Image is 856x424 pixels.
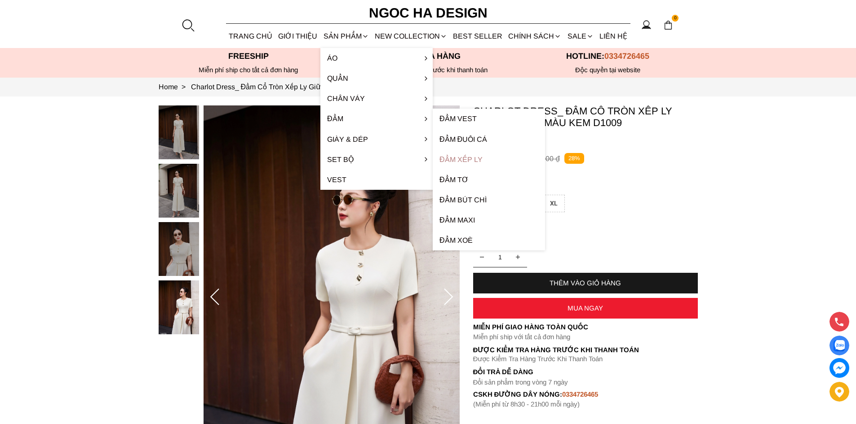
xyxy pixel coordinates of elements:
[433,149,545,170] a: Đầm xếp ly
[320,48,433,68] a: Áo
[320,170,433,190] a: Vest
[159,83,191,91] a: Link to Home
[473,368,698,376] h6: Đổi trả dễ dàng
[320,129,433,149] a: Giày & Dép
[473,400,580,408] font: (Miễn phí từ 8h30 - 21h00 mỗi ngày)
[564,24,596,48] a: SALE
[372,24,450,48] a: NEW COLLECTION
[320,24,372,48] div: SẢN PHẨM
[473,346,698,354] p: Được Kiểm Tra Hàng Trước Khi Thanh Toán
[473,105,698,129] p: Charlot Dress_ Đầm Cổ Tròn Xếp Ly Giữa Kèm Đai Màu Kem D1009
[433,230,545,250] a: Đầm xoè
[473,378,568,386] font: Đổi sản phẩm trong vòng 7 ngày
[829,336,849,355] a: Display image
[433,170,545,190] a: Đầm tơ
[361,2,496,24] a: Ngoc Ha Design
[543,195,565,212] div: XL
[433,129,545,149] a: Đầm đuôi cá
[506,24,564,48] div: Chính sách
[473,390,563,398] font: cskh đường dây nóng:
[473,304,698,312] div: MUA NGAY
[450,24,506,48] a: BEST SELLER
[178,83,189,91] span: >
[159,280,199,334] img: Charlot Dress_ Đầm Cổ Tròn Xếp Ly Giữa Kèm Đai Màu Kem D1009_mini_3
[159,164,199,218] img: Charlot Dress_ Đầm Cổ Tròn Xếp Ly Giữa Kèm Đai Màu Kem D1009_mini_1
[433,210,545,230] a: Đầm Maxi
[829,358,849,378] a: messenger
[320,149,433,170] a: Set Bộ
[275,24,320,48] a: GIỚI THIỆU
[433,190,545,210] a: Đầm bút chì
[473,248,527,266] input: Quantity input
[320,109,433,129] a: Đầm
[596,24,630,48] a: LIÊN HỆ
[473,355,698,363] p: Được Kiểm Tra Hàng Trước Khi Thanh Toán
[473,323,588,331] font: Miễn phí giao hàng toàn quốc
[564,153,584,164] p: 28%
[191,83,410,91] a: Link to Charlot Dress_ Đầm Cổ Tròn Xếp Ly Giữa Kèm Đai Màu Kem D1009
[489,135,698,142] p: TP4431
[518,66,698,74] h6: Độc quyền tại website
[663,20,673,30] img: img-CART-ICON-ksit0nf1
[562,390,598,398] font: 0334726465
[672,15,679,22] span: 0
[473,183,698,190] p: SIZE
[320,88,433,109] a: Chân váy
[159,222,199,276] img: Charlot Dress_ Đầm Cổ Tròn Xếp Ly Giữa Kèm Đai Màu Kem D1009_mini_2
[604,52,649,61] span: 0334726465
[473,279,698,287] div: THÊM VÀO GIỎ HÀNG
[159,105,199,159] img: Charlot Dress_ Đầm Cổ Tròn Xếp Ly Giữa Kèm Đai Màu Kem D1009_mini_0
[226,24,275,48] a: TRANG CHỦ
[159,66,338,74] div: Miễn phí ship cho tất cả đơn hàng
[473,333,570,341] font: Miễn phí ship với tất cả đơn hàng
[518,52,698,61] p: Hotline:
[834,340,845,351] img: Display image
[433,109,545,129] a: Đầm Vest
[159,52,338,61] p: Freeship
[320,68,433,88] a: Quần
